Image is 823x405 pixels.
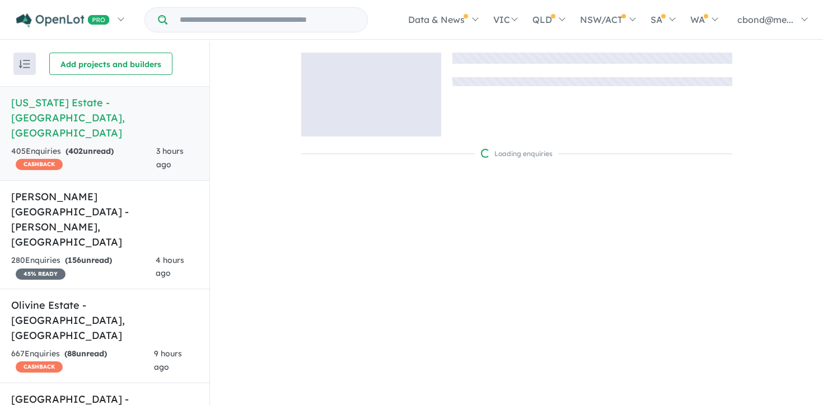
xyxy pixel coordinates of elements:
[11,254,156,281] div: 280 Enquir ies
[64,349,107,359] strong: ( unread)
[11,145,156,172] div: 405 Enquir ies
[66,146,114,156] strong: ( unread)
[11,189,198,249] h5: [PERSON_NAME][GEOGRAPHIC_DATA] - [PERSON_NAME] , [GEOGRAPHIC_DATA]
[19,60,30,68] img: sort.svg
[68,255,81,265] span: 156
[49,53,172,75] button: Add projects and builders
[67,349,76,359] span: 88
[16,13,110,27] img: Openlot PRO Logo White
[156,146,184,169] span: 3 hours ago
[11,298,198,343] h5: Olivine Estate - [GEOGRAPHIC_DATA] , [GEOGRAPHIC_DATA]
[68,146,83,156] span: 402
[16,159,63,170] span: CASHBACK
[481,148,553,159] div: Loading enquiries
[154,349,182,372] span: 9 hours ago
[65,255,112,265] strong: ( unread)
[11,347,154,374] div: 667 Enquir ies
[737,14,793,25] span: cbond@me...
[16,269,66,280] span: 45 % READY
[170,8,365,32] input: Try estate name, suburb, builder or developer
[16,361,63,373] span: CASHBACK
[11,95,198,140] h5: [US_STATE] Estate - [GEOGRAPHIC_DATA] , [GEOGRAPHIC_DATA]
[156,255,184,279] span: 4 hours ago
